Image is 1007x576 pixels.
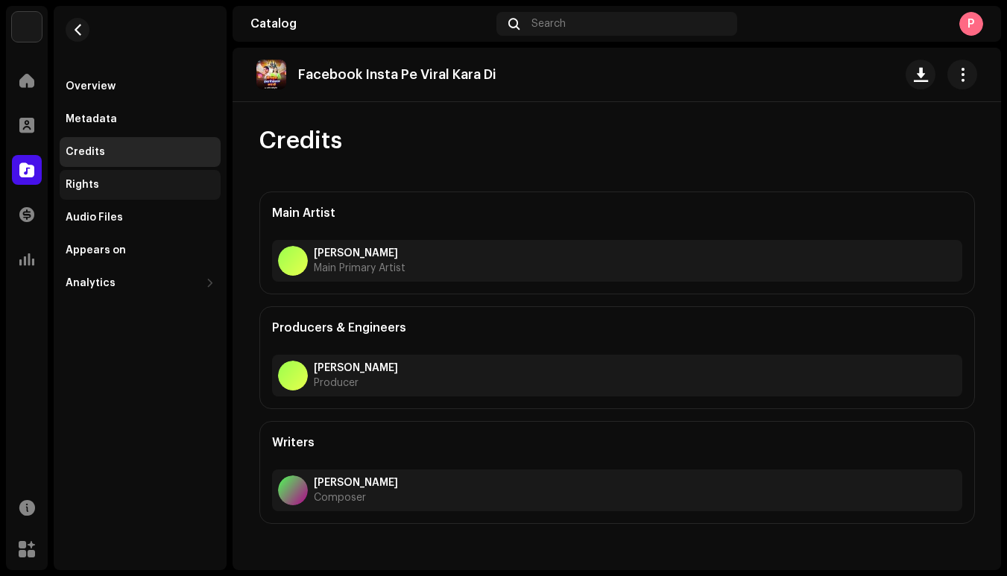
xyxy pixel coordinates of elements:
[66,146,105,158] div: Credits
[60,137,221,167] re-m-nav-item: Credits
[60,268,221,298] re-m-nav-dropdown: Analytics
[66,179,99,191] div: Rights
[60,170,221,200] re-m-nav-item: Rights
[60,235,221,265] re-m-nav-item: Appears on
[66,244,126,256] div: Appears on
[959,12,983,36] div: P
[272,204,335,222] h5: Main Artist
[60,104,221,134] re-m-nav-item: Metadata
[314,377,398,389] span: Producer
[250,18,490,30] div: Catalog
[314,362,398,374] strong: [PERSON_NAME]
[256,60,286,89] img: 3dc838b3-69fa-4e01-a300-ceea374cb459
[66,212,123,224] div: Audio Files
[298,67,496,83] p: Facebook Insta Pe Viral Kara Di
[60,72,221,101] re-m-nav-item: Overview
[60,203,221,232] re-m-nav-item: Audio Files
[314,477,398,489] strong: [PERSON_NAME]
[314,262,405,274] span: Main Primary Artist
[259,126,342,156] span: Credits
[66,80,116,92] div: Overview
[66,277,116,289] div: Analytics
[272,319,406,337] h5: Producers & Engineers
[12,12,42,42] img: d6d936c5-4811-4bb5-96e9-7add514fcdf6
[272,434,315,452] h5: Writers
[314,247,405,259] strong: [PERSON_NAME]
[531,18,566,30] span: Search
[66,113,117,125] div: Metadata
[314,492,398,504] span: Composer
